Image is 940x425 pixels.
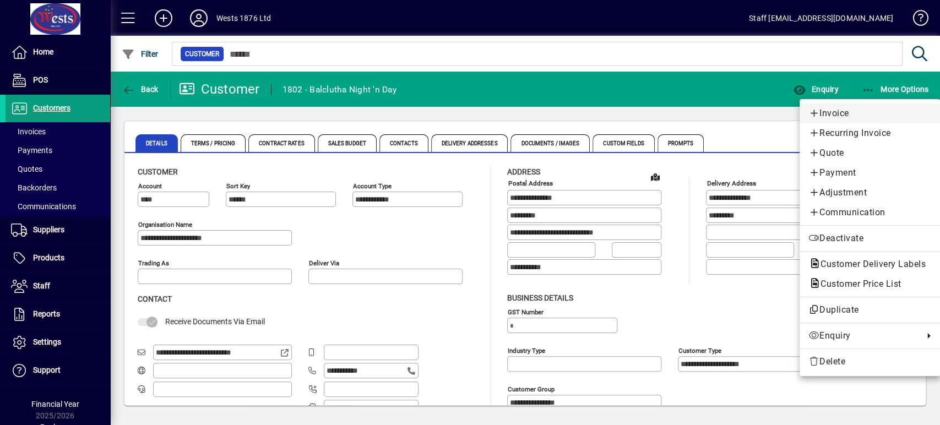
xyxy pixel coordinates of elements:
[808,259,931,269] span: Customer Delivery Labels
[808,166,931,179] span: Payment
[808,279,907,289] span: Customer Price List
[808,329,918,342] span: Enquiry
[808,303,931,317] span: Duplicate
[808,146,931,160] span: Quote
[808,127,931,140] span: Recurring Invoice
[808,206,931,219] span: Communication
[808,186,931,199] span: Adjustment
[808,355,931,368] span: Delete
[800,228,940,248] button: Deactivate customer
[808,232,931,245] span: Deactivate
[808,107,931,120] span: Invoice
